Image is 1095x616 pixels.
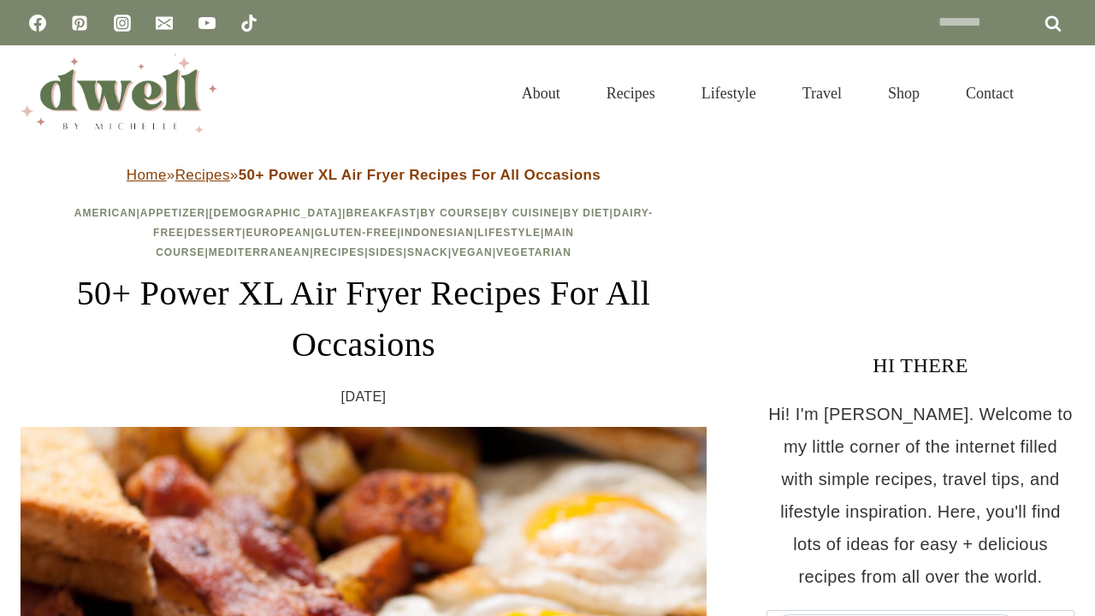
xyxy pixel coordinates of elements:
[499,63,1037,123] nav: Primary Navigation
[74,207,137,219] a: American
[678,63,779,123] a: Lifestyle
[209,246,310,258] a: Mediterranean
[766,398,1074,593] p: Hi! I'm [PERSON_NAME]. Welcome to my little corner of the internet filled with simple recipes, tr...
[346,207,416,219] a: Breakfast
[779,63,865,123] a: Travel
[341,384,387,410] time: [DATE]
[766,350,1074,381] h3: HI THERE
[127,167,601,183] span: » »
[127,167,167,183] a: Home
[74,207,653,258] span: | | | | | | | | | | | | | | | | | | |
[175,167,230,183] a: Recipes
[239,167,601,183] strong: 50+ Power XL Air Fryer Recipes For All Occasions
[21,54,217,133] img: DWELL by michelle
[140,207,205,219] a: Appetizer
[21,6,55,40] a: Facebook
[369,246,404,258] a: Sides
[21,268,707,370] h1: 50+ Power XL Air Fryer Recipes For All Occasions
[477,227,541,239] a: Lifestyle
[563,207,609,219] a: By Diet
[187,227,242,239] a: Dessert
[493,207,559,219] a: By Cuisine
[232,6,266,40] a: TikTok
[496,246,571,258] a: Vegetarian
[452,246,493,258] a: Vegan
[583,63,678,123] a: Recipes
[246,227,311,239] a: European
[407,246,448,258] a: Snack
[314,246,365,258] a: Recipes
[420,207,488,219] a: By Course
[62,6,97,40] a: Pinterest
[190,6,224,40] a: YouTube
[401,227,474,239] a: Indonesian
[943,63,1037,123] a: Contact
[147,6,181,40] a: Email
[315,227,397,239] a: Gluten-Free
[865,63,943,123] a: Shop
[1045,79,1074,108] button: View Search Form
[499,63,583,123] a: About
[105,6,139,40] a: Instagram
[210,207,343,219] a: [DEMOGRAPHIC_DATA]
